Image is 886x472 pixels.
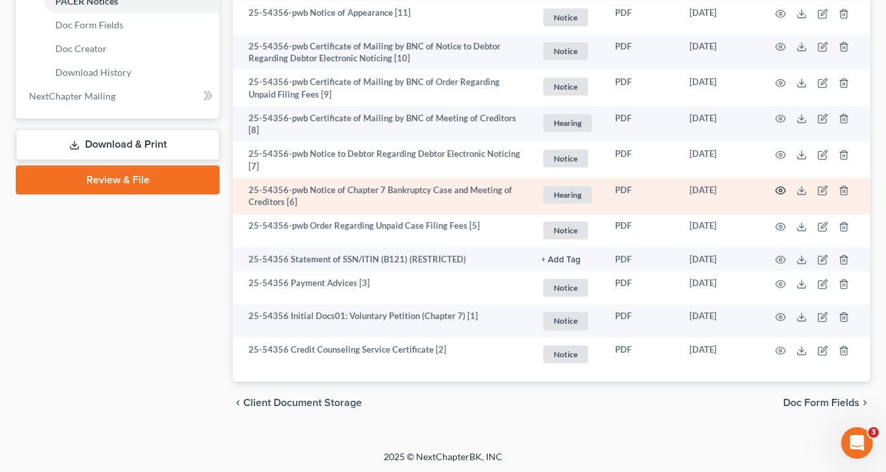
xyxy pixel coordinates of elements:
td: 25-54356-pwb Order Regarding Unpaid Case Filing Fees [5] [233,214,531,248]
td: [DATE] [679,106,759,142]
td: PDF [605,247,679,271]
td: [DATE] [679,178,759,214]
i: chevron_left [233,398,243,408]
span: Hearing [543,186,592,204]
td: [DATE] [679,70,759,106]
span: Doc Creator [55,43,107,54]
a: Notice [541,310,594,332]
td: PDF [605,34,679,71]
a: Review & File [16,165,220,194]
td: [DATE] [679,338,759,371]
a: Download & Print [16,129,220,160]
td: PDF [605,214,679,248]
td: [DATE] [679,305,759,338]
td: PDF [605,106,679,142]
span: Notice [543,221,588,239]
td: PDF [605,338,679,371]
td: 25-54356-pwb Certificate of Mailing by BNC of Notice to Debtor Regarding Debtor Electronic Notici... [233,34,531,71]
span: 3 [868,427,879,438]
td: 25-54356-pwb Notice to Debtor Regarding Debtor Electronic Noticing [7] [233,142,531,178]
a: Hearing [541,184,594,206]
td: 25-54356-pwb Notice of Appearance [11] [233,1,531,34]
span: Notice [543,312,588,330]
span: Download History [55,67,131,78]
span: Notice [543,42,588,60]
a: Notice [541,220,594,241]
a: Notice [541,277,594,299]
i: chevron_right [860,398,870,408]
button: chevron_left Client Document Storage [233,398,362,408]
a: Hearing [541,112,594,134]
td: 25-54356 Initial Docs01: Voluntary Petition (Chapter 7) [1] [233,305,531,338]
span: Doc Form Fields [55,19,123,30]
span: Notice [543,279,588,297]
td: [DATE] [679,271,759,305]
a: Notice [541,40,594,62]
td: [DATE] [679,247,759,271]
a: NextChapter Mailing [18,84,220,108]
span: Notice [543,9,588,26]
td: PDF [605,1,679,34]
a: Doc Creator [45,37,220,61]
td: PDF [605,271,679,305]
td: PDF [605,70,679,106]
a: Download History [45,61,220,84]
td: 25-54356-pwb Notice of Chapter 7 Bankruptcy Case and Meeting of Creditors [6] [233,178,531,214]
a: Notice [541,148,594,169]
td: 25-54356-pwb Certificate of Mailing by BNC of Order Regarding Unpaid Filing Fees [9] [233,70,531,106]
span: Hearing [543,114,592,132]
td: 25-54356-pwb Certificate of Mailing by BNC of Meeting of Creditors [8] [233,106,531,142]
span: NextChapter Mailing [29,90,115,102]
a: + Add Tag [541,253,594,266]
a: Notice [541,76,594,98]
span: Client Document Storage [243,398,362,408]
td: 25-54356 Statement of SSN/ITIN (B121) (RESTRICTED) [233,247,531,271]
td: [DATE] [679,142,759,178]
span: Notice [543,78,588,96]
button: Doc Form Fields chevron_right [783,398,870,408]
a: Doc Form Fields [45,13,220,37]
span: Doc Form Fields [783,398,860,408]
td: 25-54356 Credit Counseling Service Certificate [2] [233,338,531,371]
span: Notice [543,150,588,167]
iframe: Intercom live chat [841,427,873,459]
button: + Add Tag [541,256,581,264]
a: Notice [541,7,594,28]
td: [DATE] [679,214,759,248]
td: PDF [605,142,679,178]
span: Notice [543,345,588,363]
td: [DATE] [679,34,759,71]
td: PDF [605,178,679,214]
td: 25-54356 Payment Advices [3] [233,271,531,305]
a: Notice [541,343,594,365]
td: PDF [605,305,679,338]
td: [DATE] [679,1,759,34]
